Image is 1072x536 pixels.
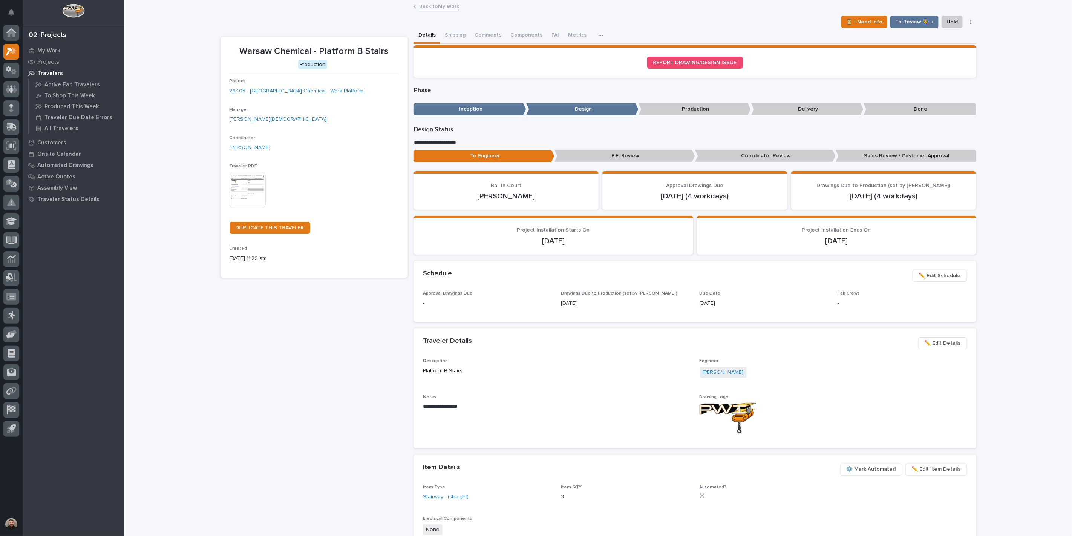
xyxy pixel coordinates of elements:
[423,367,691,375] p: Platform B Stairs
[706,237,967,246] p: [DATE]
[838,291,860,296] span: Fab Crews
[423,359,448,363] span: Description
[925,339,961,348] span: ✏️ Edit Details
[912,465,961,474] span: ✏️ Edit Item Details
[554,150,695,162] p: P.E. Review
[547,28,564,44] button: FAI
[230,222,310,234] a: DUPLICATE THIS TRAVELER
[470,28,506,44] button: Comments
[423,524,443,535] span: None
[230,136,256,140] span: Coordinator
[230,246,247,251] span: Created
[230,164,257,169] span: Traveler PDF
[611,192,778,201] p: [DATE] (4 workdays)
[44,114,112,121] p: Traveler Due Date Errors
[414,150,554,162] p: To Engineer
[230,144,271,152] a: [PERSON_NAME]
[695,150,836,162] p: Coordinator Review
[37,162,93,169] p: Automated Drawings
[29,79,124,90] a: Active Fab Travelers
[423,485,445,490] span: Item Type
[653,60,737,65] span: REPORT DRAWING/DESIGN ISSUE
[526,103,639,115] p: Design
[751,103,864,115] p: Delivery
[666,183,724,188] span: Approval Drawings Due
[864,103,976,115] p: Done
[419,2,459,10] a: Back toMy Work
[802,227,871,233] span: Project Installation Ends On
[946,17,958,26] span: Hold
[62,4,84,18] img: Workspace Logo
[230,108,248,112] span: Manager
[29,90,124,101] a: To Shop This Week
[423,493,469,501] a: Stairway - (straight)
[639,103,751,115] p: Production
[847,465,896,474] span: ⚙️ Mark Automated
[230,115,327,123] a: [PERSON_NAME][DEMOGRAPHIC_DATA]
[561,485,582,490] span: Item QTY
[561,291,678,296] span: Drawings Due to Production (set by [PERSON_NAME])
[230,46,399,57] p: Warsaw Chemical - Platform B Stairs
[841,16,887,28] button: ⏳ I Need Info
[23,182,124,194] a: Assembly View
[23,68,124,79] a: Travelers
[700,291,721,296] span: Due Date
[506,28,547,44] button: Components
[29,101,124,112] a: Produced This Week
[236,225,304,230] span: DUPLICATE THIS TRAVELER
[230,87,364,95] a: 26405 - [GEOGRAPHIC_DATA] Chemical - Work Platform
[423,516,472,521] span: Electrical Components
[423,299,552,307] p: -
[836,150,976,162] p: Sales Review / Customer Approval
[37,140,66,146] p: Customers
[423,337,472,346] h2: Traveler Details
[491,183,522,188] span: Ball In Court
[37,70,63,77] p: Travelers
[647,57,743,69] a: REPORT DRAWING/DESIGN ISSUE
[846,17,882,26] span: ⏳ I Need Info
[23,148,124,160] a: Onsite Calendar
[37,196,100,203] p: Traveler Status Details
[29,112,124,123] a: Traveler Due Date Errors
[44,81,100,88] p: Active Fab Travelers
[800,192,967,201] p: [DATE] (4 workdays)
[3,516,19,532] button: users-avatar
[918,337,967,349] button: ✏️ Edit Details
[37,59,59,66] p: Projects
[23,56,124,68] a: Projects
[23,194,124,205] a: Traveler Status Details
[37,174,75,180] p: Active Quotes
[23,45,124,56] a: My Work
[423,192,590,201] p: [PERSON_NAME]
[838,299,967,307] p: -
[298,60,327,69] div: Production
[423,291,473,296] span: Approval Drawings Due
[23,171,124,182] a: Active Quotes
[440,28,470,44] button: Shipping
[817,183,951,188] span: Drawings Due to Production (set by [PERSON_NAME])
[23,137,124,148] a: Customers
[700,403,756,433] img: AHhXNpQQS7oMGhasXZkjWz8v2TZH4XxL2CuJ1RzGnOo
[517,227,590,233] span: Project Installation Starts On
[561,493,691,501] p: 3
[905,464,967,476] button: ✏️ Edit Item Details
[29,123,124,134] a: All Travelers
[890,16,939,28] button: To Review 👨‍🏭 →
[414,87,976,94] p: Phase
[700,395,729,399] span: Drawing Logo
[3,5,19,20] button: Notifications
[423,395,436,399] span: Notes
[414,103,526,115] p: Inception
[37,48,60,54] p: My Work
[9,9,19,21] div: Notifications
[564,28,591,44] button: Metrics
[423,270,452,278] h2: Schedule
[37,151,81,158] p: Onsite Calendar
[423,464,460,472] h2: Item Details
[895,17,934,26] span: To Review 👨‍🏭 →
[913,270,967,282] button: ✏️ Edit Schedule
[37,185,77,192] p: Assembly View
[942,16,963,28] button: Hold
[561,299,691,307] p: [DATE]
[44,92,95,99] p: To Shop This Week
